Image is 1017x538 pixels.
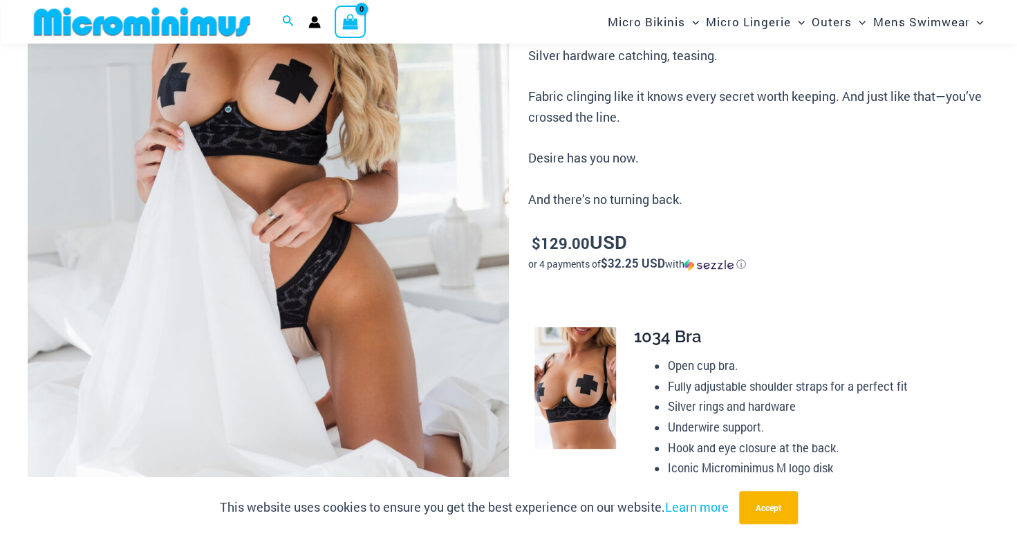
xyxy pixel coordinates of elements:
[791,4,805,39] span: Menu Toggle
[812,4,852,39] span: Outers
[534,327,615,449] img: Nights Fall Silver Leopard 1036 Bra
[667,396,978,417] li: Silver rings and hardware
[220,497,729,518] p: This website uses cookies to ensure you get the best experience on our website.
[528,257,989,271] div: or 4 payments of$32.25 USDwithSezzle Click to learn more about Sezzle
[667,376,978,397] li: Fully adjustable shoulder straps for a perfect fit
[739,491,798,524] button: Accept
[969,4,983,39] span: Menu Toggle
[706,4,791,39] span: Micro Lingerie
[665,499,729,515] a: Learn more
[531,233,589,253] bdi: 129.00
[308,16,321,28] a: Account icon link
[604,4,702,39] a: Micro BikinisMenu ToggleMenu Toggle
[28,6,256,37] img: MM SHOP LOGO FLAT
[684,259,734,271] img: Sezzle
[869,4,987,39] a: Mens SwimwearMenu ToggleMenu Toggle
[282,13,295,31] a: Search icon link
[528,232,989,254] p: USD
[634,326,702,346] span: 1034 Bra
[702,4,808,39] a: Micro LingerieMenu ToggleMenu Toggle
[685,4,699,39] span: Menu Toggle
[667,438,978,458] li: Hook and eye closure at the back.
[600,255,664,271] span: $32.25 USD
[531,233,540,253] span: $
[608,4,685,39] span: Micro Bikinis
[667,458,978,479] li: Iconic Microminimus M logo disk
[528,257,989,271] div: or 4 payments of with
[602,2,989,41] nav: Site Navigation
[873,4,969,39] span: Mens Swimwear
[667,355,978,376] li: Open cup bra.
[667,417,978,438] li: Underwire support.
[852,4,866,39] span: Menu Toggle
[335,6,366,37] a: View Shopping Cart, empty
[808,4,869,39] a: OutersMenu ToggleMenu Toggle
